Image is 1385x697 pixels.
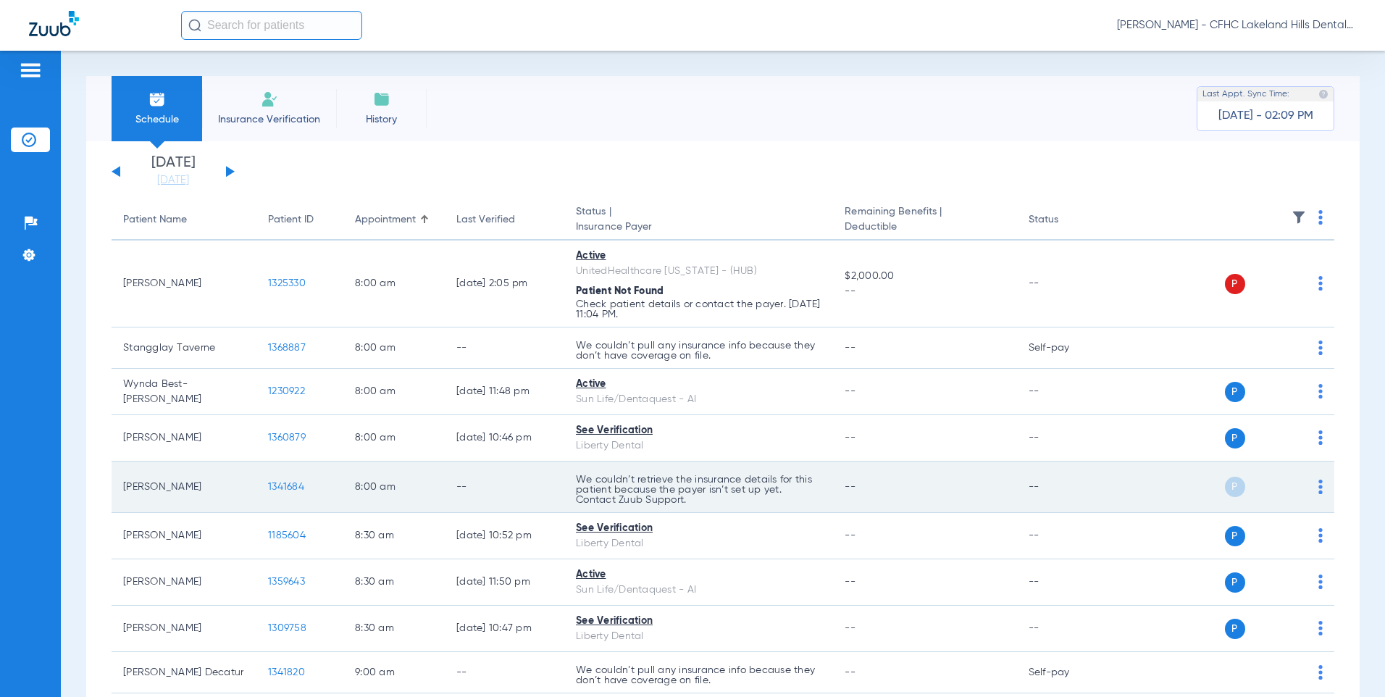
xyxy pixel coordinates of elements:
div: Active [576,377,821,392]
img: x.svg [1286,384,1300,398]
img: History [373,91,390,108]
img: x.svg [1286,665,1300,680]
div: Appointment [355,212,416,228]
div: See Verification [576,423,821,438]
div: Active [576,567,821,583]
a: [DATE] [130,173,217,188]
img: group-dot-blue.svg [1318,210,1323,225]
span: P [1225,382,1245,402]
td: -- [1017,241,1115,327]
p: Check patient details or contact the payer. [DATE] 11:04 PM. [576,299,821,320]
th: Status [1017,200,1115,241]
td: [PERSON_NAME] [112,241,256,327]
div: Liberty Dental [576,438,821,454]
input: Search for patients [181,11,362,40]
div: See Verification [576,614,821,629]
div: Liberty Dental [576,629,821,644]
span: -- [845,284,1005,299]
div: Last Verified [456,212,553,228]
td: 8:00 AM [343,462,445,513]
div: Chat Widget [1313,627,1385,697]
img: Schedule [148,91,166,108]
td: 8:00 AM [343,241,445,327]
td: 8:00 AM [343,369,445,415]
div: Sun Life/Dentaquest - AI [576,392,821,407]
img: group-dot-blue.svg [1318,575,1323,589]
span: Insurance Verification [213,112,325,127]
p: We couldn’t pull any insurance info because they don’t have coverage on file. [576,341,821,361]
span: Schedule [122,112,191,127]
div: Active [576,249,821,264]
td: [PERSON_NAME] [112,415,256,462]
span: P [1225,572,1245,593]
span: Last Appt. Sync Time: [1202,87,1289,101]
span: -- [845,623,855,633]
td: [DATE] 2:05 PM [445,241,564,327]
span: -- [845,433,855,443]
td: -- [445,327,564,369]
img: x.svg [1286,528,1300,543]
td: -- [1017,513,1115,559]
td: -- [445,462,564,513]
td: [PERSON_NAME] [112,606,256,652]
td: 8:30 AM [343,513,445,559]
th: Remaining Benefits | [833,200,1016,241]
span: Deductible [845,220,1005,235]
img: group-dot-blue.svg [1318,621,1323,635]
img: x.svg [1286,341,1300,355]
div: Appointment [355,212,433,228]
span: 1185604 [268,530,306,541]
span: -- [845,343,855,353]
span: 1360879 [268,433,306,443]
span: P [1225,274,1245,294]
span: 1341684 [268,482,304,492]
span: P [1225,526,1245,546]
img: Search Icon [188,19,201,32]
td: Self-pay [1017,652,1115,693]
td: -- [1017,369,1115,415]
span: -- [845,577,855,587]
p: We couldn’t pull any insurance info because they don’t have coverage on file. [576,665,821,685]
td: -- [445,652,564,693]
img: hamburger-icon [19,62,42,79]
td: Wynda Best-[PERSON_NAME] [112,369,256,415]
div: Sun Life/Dentaquest - AI [576,583,821,598]
th: Status | [564,200,833,241]
span: P [1225,428,1245,448]
td: [PERSON_NAME] [112,513,256,559]
img: x.svg [1286,575,1300,589]
span: 1309758 [268,623,306,633]
td: [DATE] 11:50 PM [445,559,564,606]
img: group-dot-blue.svg [1318,480,1323,494]
img: group-dot-blue.svg [1318,384,1323,398]
td: Self-pay [1017,327,1115,369]
span: [PERSON_NAME] - CFHC Lakeland Hills Dental [1117,18,1356,33]
span: -- [845,386,855,396]
span: -- [845,667,855,677]
div: Last Verified [456,212,515,228]
div: Liberty Dental [576,536,821,551]
img: filter.svg [1292,210,1306,225]
span: $2,000.00 [845,269,1005,284]
img: x.svg [1286,430,1300,445]
img: Zuub Logo [29,11,79,36]
td: 9:00 AM [343,652,445,693]
div: Patient ID [268,212,314,228]
td: -- [1017,559,1115,606]
span: [DATE] - 02:09 PM [1218,109,1313,123]
span: 1230922 [268,386,305,396]
td: 8:30 AM [343,559,445,606]
td: [PERSON_NAME] [112,462,256,513]
span: 1341820 [268,667,305,677]
div: Patient Name [123,212,187,228]
img: group-dot-blue.svg [1318,430,1323,445]
p: We couldn’t retrieve the insurance details for this patient because the payer isn’t set up yet. C... [576,475,821,505]
td: -- [1017,415,1115,462]
td: [PERSON_NAME] [112,559,256,606]
img: group-dot-blue.svg [1318,276,1323,291]
td: [DATE] 10:47 PM [445,606,564,652]
span: -- [845,482,855,492]
td: 8:00 AM [343,415,445,462]
img: Manual Insurance Verification [261,91,278,108]
span: History [347,112,416,127]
